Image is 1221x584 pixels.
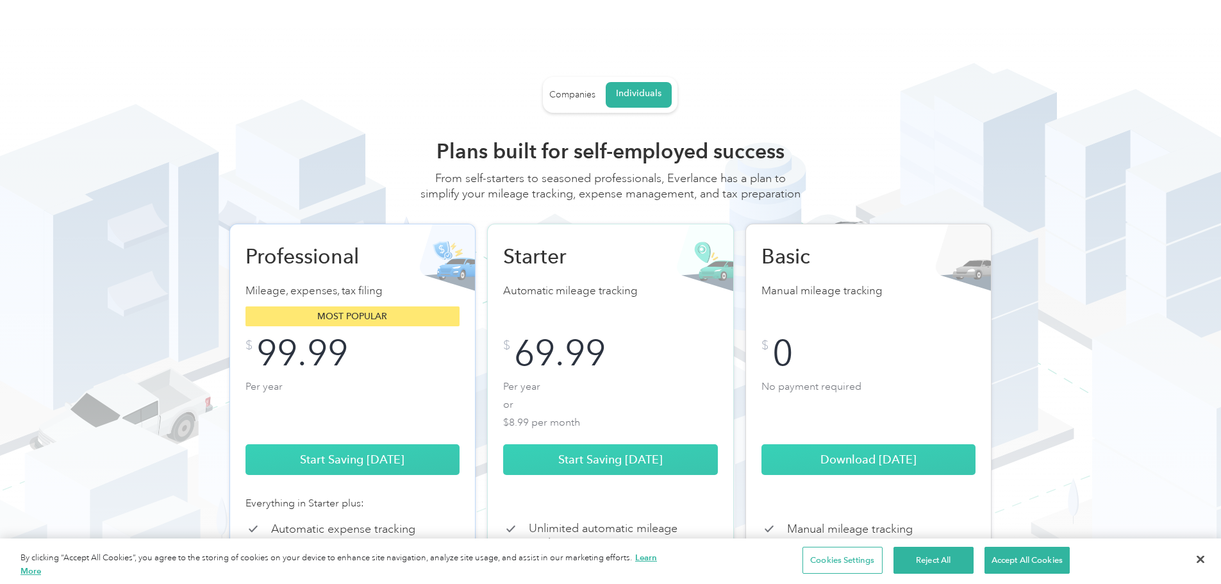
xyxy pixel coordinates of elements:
[984,547,1070,574] button: Accept All Cookies
[503,244,638,269] h2: Starter
[1186,546,1215,574] button: Close
[220,116,304,143] input: Submit
[761,378,976,429] p: No payment required
[245,282,460,300] p: Mileage, expenses, tax filing
[245,339,253,352] div: $
[893,547,974,574] button: Reject All
[256,339,348,367] div: 99.99
[503,378,718,429] p: Per year or $8.99 per month
[245,244,380,269] h2: Professional
[245,378,460,429] p: Per year
[503,282,718,300] p: Automatic mileage tracking
[616,88,661,99] div: Individuals
[549,89,595,101] div: Companies
[503,339,510,352] div: $
[529,521,718,550] p: Unlimited automatic mileage tracking
[245,306,460,326] div: Most popular
[514,339,606,367] div: 69.99
[220,169,304,196] input: Submit
[419,171,803,214] div: From self-starters to seasoned professionals, Everlance has a plan to simplify your mileage track...
[772,339,793,367] div: 0
[271,522,415,537] p: Automatic expense tracking
[802,547,883,574] button: Cookies Settings
[245,496,460,511] div: Everything in Starter plus:
[761,444,976,475] a: Download [DATE]
[419,138,803,164] h2: Plans built for self-employed success
[787,522,913,537] p: Manual mileage tracking
[761,282,976,300] p: Manual mileage tracking
[245,444,460,475] a: Start Saving [DATE]
[761,244,896,269] h2: Basic
[761,339,768,352] div: $
[503,444,718,475] a: Start Saving [DATE]
[21,551,672,578] div: By clicking “Accept All Cookies”, you agree to the storing of cookies on your device to enhance s...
